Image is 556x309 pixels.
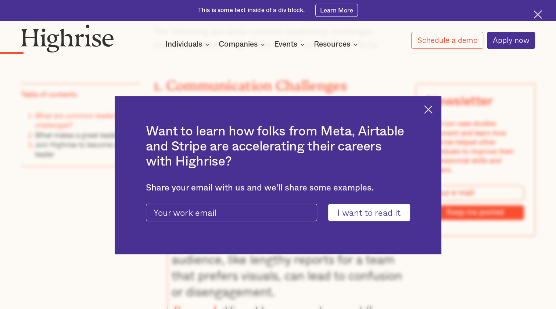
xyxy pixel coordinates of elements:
[165,40,202,49] div: Individuals
[314,40,350,49] div: Resources
[487,32,535,49] a: Apply now
[315,4,358,17] a: Learn More
[146,124,410,169] h2: Want to learn how folks from Meta, Airtable and Stripe are accelerating their careers with Highrise?
[219,40,258,49] div: Companies
[198,6,305,15] div: This is some text inside of a div block.
[411,32,483,49] a: Schedule a demo
[146,204,317,221] input: Your work email
[165,40,212,49] div: Individuals
[21,24,114,52] img: Highrise logo
[534,10,542,19] img: Cross icon
[146,183,410,193] div: Share your email with us and we'll share some examples.
[146,204,410,221] form: current-ascender-blog-article-modal-form
[328,204,410,221] input: I want to read it
[219,40,267,49] div: Companies
[274,40,307,49] div: Events
[314,40,360,49] div: Resources
[274,40,297,49] div: Events
[424,105,433,114] img: Cross icon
